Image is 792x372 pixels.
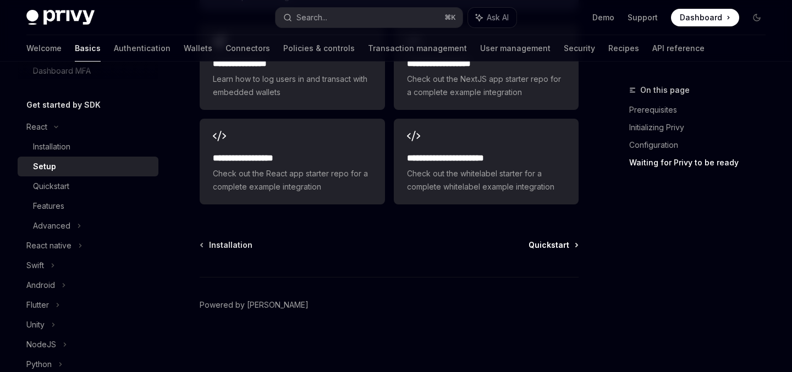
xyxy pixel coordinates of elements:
h5: Get started by SDK [26,98,101,112]
div: React native [26,239,71,252]
span: Dashboard [680,12,722,23]
a: Authentication [114,35,170,62]
a: Security [564,35,595,62]
a: Support [628,12,658,23]
div: NodeJS [26,338,56,351]
span: Learn how to log users in and transact with embedded wallets [213,73,371,99]
a: Prerequisites [629,101,774,119]
a: Connectors [226,35,270,62]
span: Check out the whitelabel starter for a complete whitelabel example integration [407,167,565,193]
div: React [26,120,47,134]
button: Toggle dark mode [748,9,766,26]
img: dark logo [26,10,95,25]
a: Setup [18,157,158,176]
a: Basics [75,35,101,62]
a: API reference [652,35,705,62]
span: ⌘ K [444,13,456,22]
div: Android [26,279,55,292]
a: Transaction management [368,35,467,62]
a: **** **** **** ***Check out the React app starter repo for a complete example integration [200,119,384,204]
a: Configuration [629,136,774,154]
a: Welcome [26,35,62,62]
button: Ask AI [468,8,516,27]
a: Quickstart [529,240,577,251]
span: Check out the React app starter repo for a complete example integration [213,167,371,193]
span: Installation [209,240,252,251]
a: Demo [592,12,614,23]
a: **** **** **** *Learn how to log users in and transact with embedded wallets [200,24,384,110]
div: Unity [26,318,45,331]
a: Quickstart [18,176,158,196]
a: Installation [18,137,158,157]
span: Quickstart [529,240,569,251]
a: Initializing Privy [629,119,774,136]
a: Dashboard [671,9,739,26]
div: Quickstart [33,180,69,193]
div: Setup [33,160,56,173]
a: Waiting for Privy to be ready [629,154,774,171]
div: Features [33,199,64,213]
a: **** **** **** ****Check out the NextJS app starter repo for a complete example integration [394,24,579,110]
a: Policies & controls [283,35,355,62]
div: Python [26,358,52,371]
a: Features [18,196,158,216]
span: Check out the NextJS app starter repo for a complete example integration [407,73,565,99]
div: Advanced [33,219,70,232]
span: Ask AI [487,12,509,23]
span: On this page [640,84,690,97]
div: Search... [296,11,327,24]
a: User management [480,35,551,62]
a: Wallets [184,35,212,62]
a: Installation [201,240,252,251]
div: Flutter [26,298,49,312]
a: Recipes [608,35,639,62]
a: **** **** **** **** ***Check out the whitelabel starter for a complete whitelabel example integra... [394,119,579,204]
div: Installation [33,140,70,153]
button: Search...⌘K [276,8,462,27]
a: Powered by [PERSON_NAME] [200,299,309,310]
div: Swift [26,259,44,272]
